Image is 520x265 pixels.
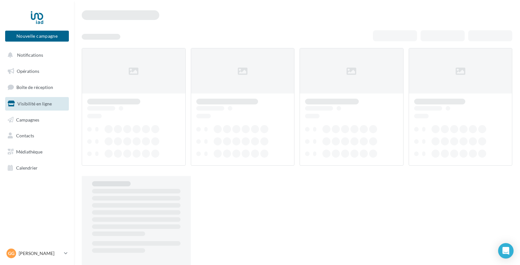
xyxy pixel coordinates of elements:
[4,145,70,159] a: Médiathèque
[498,243,514,259] div: Open Intercom Messenger
[4,64,70,78] a: Opérations
[4,113,70,127] a: Campagnes
[19,250,61,257] p: [PERSON_NAME]
[4,97,70,111] a: Visibilité en ligne
[4,48,68,62] button: Notifications
[16,165,38,171] span: Calendrier
[16,133,34,138] span: Contacts
[5,247,69,260] a: Gg [PERSON_NAME]
[16,149,42,154] span: Médiathèque
[16,117,39,122] span: Campagnes
[16,84,53,90] span: Boîte de réception
[17,52,43,58] span: Notifications
[17,68,39,74] span: Opérations
[4,161,70,175] a: Calendrier
[5,31,69,42] button: Nouvelle campagne
[17,101,52,106] span: Visibilité en ligne
[4,129,70,142] a: Contacts
[8,250,14,257] span: Gg
[4,80,70,94] a: Boîte de réception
